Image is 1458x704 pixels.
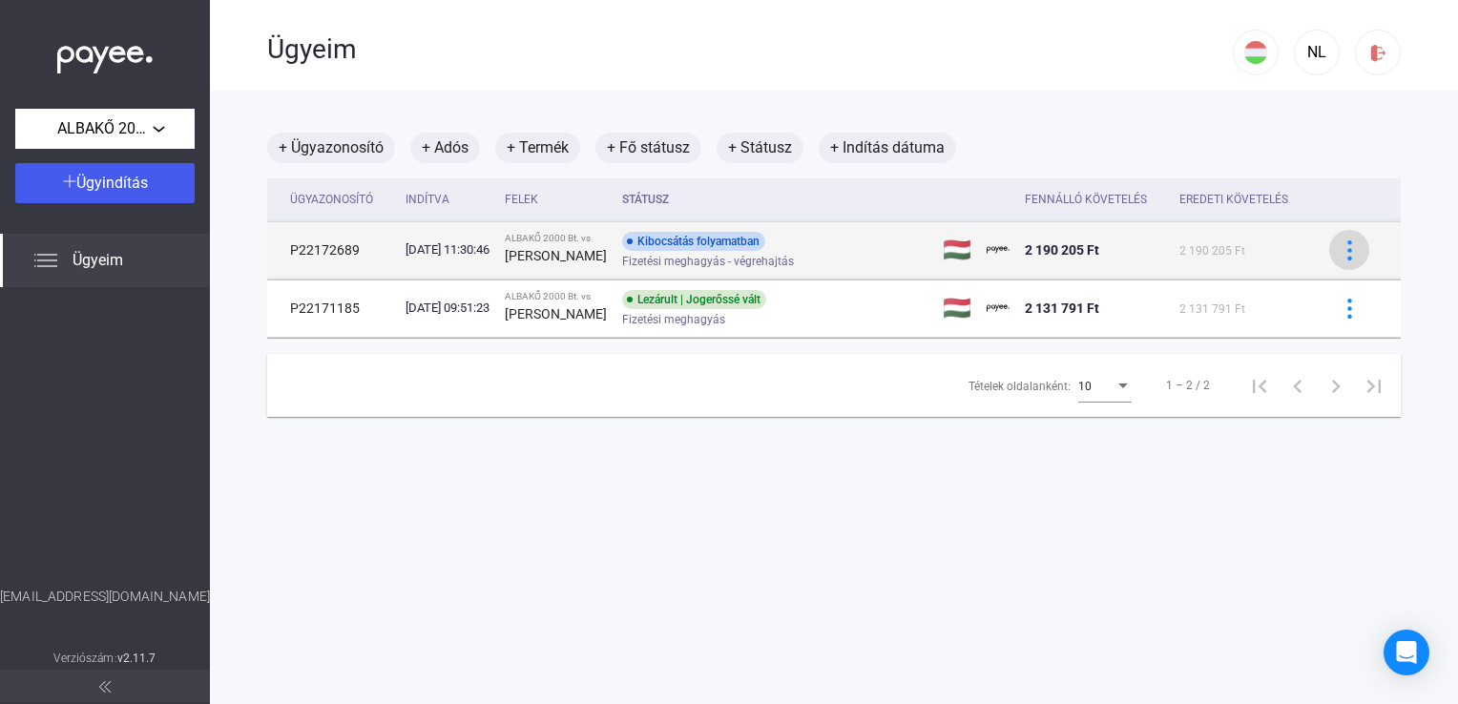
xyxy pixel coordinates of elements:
[1233,30,1279,75] button: HU
[1179,302,1245,316] span: 2 131 791 Ft
[1329,230,1369,270] button: több-kék
[406,188,489,211] div: Indítva
[1279,366,1317,404] button: Előző oldal
[507,136,569,159] font: + Termék
[406,299,489,318] div: [DATE] 09:51:23
[267,221,398,279] td: P22172689
[63,175,76,188] img: plus-white.svg
[935,280,979,337] td: 🇭🇺
[1179,188,1305,211] div: Eredeti követelés
[117,652,156,665] strong: v2.11.7
[57,117,153,140] span: ALBAKŐ 2000 Bt.
[1294,30,1340,75] button: NL
[267,280,398,337] td: P22171185
[1317,366,1355,404] button: Következő oldal
[505,188,607,211] div: Felek
[1078,374,1132,397] mat-select: Tételek oldalanként:
[987,238,1010,261] img: kedvezményezett-logó
[622,232,765,251] div: Kibocsátás folyamatban
[830,136,945,159] font: + Indítás dátuma
[1355,30,1401,75] button: kijelentkezés-piros
[406,240,489,259] div: [DATE] 11:30:46
[1368,43,1388,63] img: kijelentkezés-piros
[57,35,153,74] img: white-payee-white-dot.svg
[1179,244,1245,258] span: 2 190 205 Ft
[987,297,1010,320] img: kedvezményezett-logó
[969,375,1071,398] div: Tételek oldalanként:
[505,291,607,302] div: ALBAKŐ 2000 Bt. vs
[99,681,111,693] img: arrow-double-left-grey.svg
[422,136,469,159] font: + Adós
[728,136,792,159] font: + Státusz
[1355,366,1393,404] button: Utolsó oldal
[1025,188,1164,211] div: Fennálló követelés
[1340,299,1360,319] img: több-kék
[614,178,934,221] th: Státusz
[505,233,607,244] div: ALBAKŐ 2000 Bt. vs
[1244,41,1267,64] img: HU
[1329,288,1369,328] button: több-kék
[505,188,538,211] div: Felek
[1025,242,1099,258] span: 2 190 205 Ft
[1340,240,1360,260] img: több-kék
[267,33,1233,66] div: Ügyeim
[73,249,123,272] span: Ügyeim
[1025,300,1099,316] span: 2 131 791 Ft
[505,248,607,263] strong: [PERSON_NAME]
[1307,43,1326,61] font: NL
[290,188,373,211] div: Ügyazonosító
[505,306,607,321] strong: [PERSON_NAME]
[622,250,794,273] span: Fizetési meghagyás - végrehajtás
[1025,188,1147,211] div: Fennálló követelés
[622,308,725,331] span: Fizetési meghagyás
[1078,380,1092,393] span: 10
[607,136,690,159] font: + Fő státusz
[76,174,148,192] span: Ügyindítás
[935,221,979,279] td: 🇭🇺
[1179,188,1288,211] div: Eredeti követelés
[1384,630,1429,675] div: Nyissa meg az Intercom Messengert
[1240,366,1279,404] button: Első oldal
[406,188,449,211] div: Indítva
[15,163,195,203] button: Ügyindítás
[622,290,766,309] div: Lezárult | Jogerőssé vált
[15,109,195,149] button: ALBAKŐ 2000 Bt.
[1166,374,1210,397] div: 1 – 2 / 2
[34,249,57,272] img: list.svg
[279,136,384,159] font: + Ügyazonosító
[290,188,390,211] div: Ügyazonosító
